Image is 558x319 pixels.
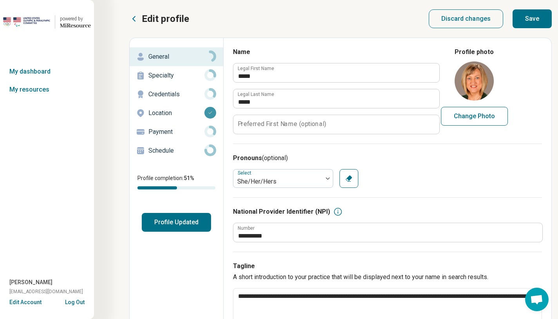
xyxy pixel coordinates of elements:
[3,13,91,31] a: USOPCpowered by
[238,66,274,71] label: Legal First Name
[148,90,204,99] p: Credentials
[65,298,85,305] button: Log Out
[238,170,253,176] label: Select
[130,66,223,85] a: Specialty
[3,13,50,31] img: USOPC
[9,288,83,295] span: [EMAIL_ADDRESS][DOMAIN_NAME]
[60,15,91,22] div: powered by
[184,175,194,181] span: 51 %
[429,9,504,28] button: Discard changes
[455,47,494,57] legend: Profile photo
[9,298,42,306] button: Edit Account
[148,127,204,137] p: Payment
[233,272,542,282] p: A short introduction to your practice that will be displayed next to your name in search results.
[233,261,542,271] h3: Tagline
[130,85,223,104] a: Credentials
[148,108,204,118] p: Location
[513,9,552,28] button: Save
[441,107,508,126] button: Change Photo
[130,47,223,66] a: General
[129,13,189,25] button: Edit profile
[148,52,204,61] p: General
[142,13,189,25] p: Edit profile
[130,141,223,160] a: Schedule
[455,61,494,101] img: avatar image
[233,153,542,163] h3: Pronouns
[238,92,274,97] label: Legal Last Name
[148,71,204,80] p: Specialty
[525,288,549,311] div: Open chat
[130,169,223,194] div: Profile completion:
[9,278,52,287] span: [PERSON_NAME]
[238,121,326,127] label: Preferred First Name (optional)
[130,123,223,141] a: Payment
[233,47,439,57] h3: Name
[142,213,211,232] button: Profile Updated
[148,146,204,155] p: Schedule
[130,104,223,123] a: Location
[137,186,215,189] div: Profile completion
[262,154,288,162] span: (optional)
[238,226,255,231] label: Number
[237,177,319,186] div: She/Her/Hers
[233,207,330,216] h3: National Provider Identifier (NPI)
